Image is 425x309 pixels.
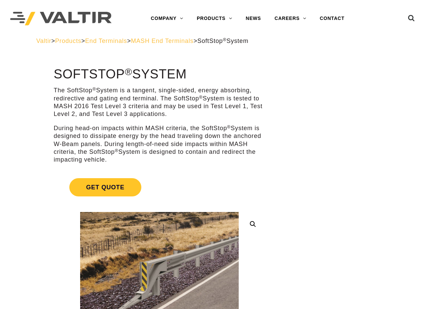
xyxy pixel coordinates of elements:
[54,124,265,164] p: During head-on impacts within MASH criteria, the SoftStop System is designed to dissipate energy ...
[190,12,239,25] a: PRODUCTS
[85,38,127,44] a: End Terminals
[227,124,231,129] sup: ®
[36,37,389,45] div: > > > >
[36,38,51,44] a: Valtir
[54,67,265,81] h1: SoftStop System
[223,37,227,42] sup: ®
[268,12,313,25] a: CAREERS
[197,38,249,44] span: SoftStop System
[92,87,96,92] sup: ®
[54,170,265,205] a: Get Quote
[115,148,118,153] sup: ®
[199,95,203,100] sup: ®
[69,178,141,196] span: Get Quote
[54,87,265,118] p: The SoftStop System is a tangent, single-sided, energy absorbing, redirective and gating end term...
[131,38,193,44] a: MASH End Terminals
[313,12,351,25] a: CONTACT
[125,66,132,77] sup: ®
[239,12,268,25] a: NEWS
[144,12,190,25] a: COMPANY
[10,12,112,26] img: Valtir
[55,38,81,44] a: Products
